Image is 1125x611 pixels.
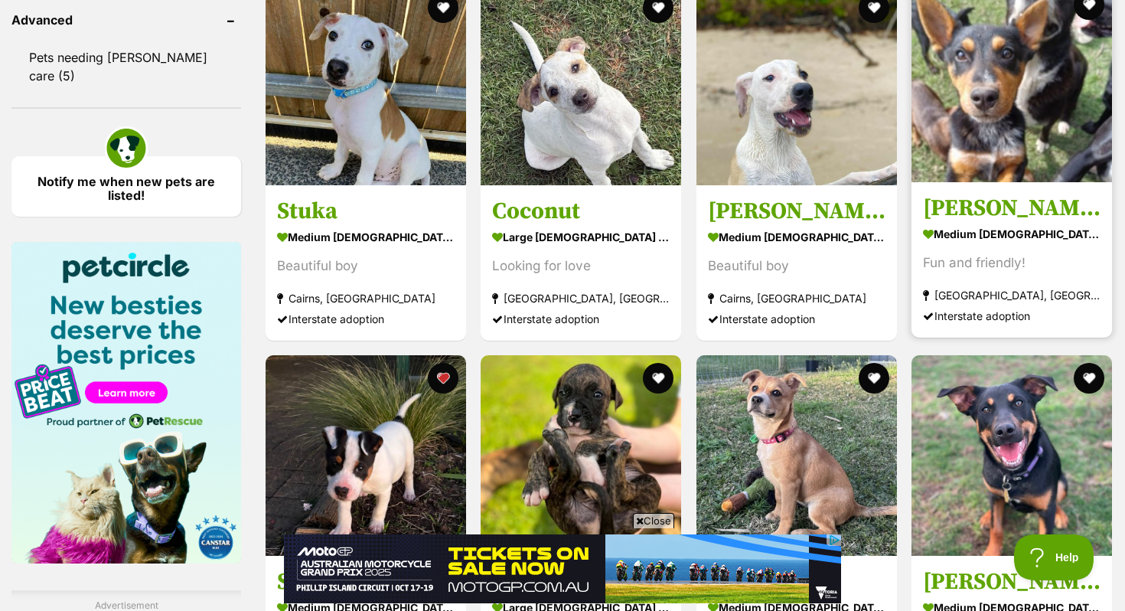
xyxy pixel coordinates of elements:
div: Interstate adoption [277,309,455,329]
button: favourite [859,363,889,394]
div: Beautiful boy [708,256,885,276]
button: favourite [644,363,674,394]
strong: [GEOGRAPHIC_DATA], [GEOGRAPHIC_DATA] [923,285,1101,305]
img: Buller - Australian Kelpie Dog [911,355,1112,556]
strong: Cairns, [GEOGRAPHIC_DATA] [277,288,455,309]
div: Interstate adoption [923,305,1101,326]
button: favourite [1074,363,1104,394]
img: Roxy - Australian Cattle Dog [696,355,897,556]
div: Fun and friendly! [923,253,1101,273]
h3: [PERSON_NAME] [923,194,1101,223]
div: Beautiful boy [277,256,455,276]
a: Pets needing [PERSON_NAME] care (5) [11,41,241,92]
img: Snickers - Staffordshire Bull Terrier Dog [266,355,466,556]
strong: medium [DEMOGRAPHIC_DATA] Dog [923,223,1101,245]
iframe: Advertisement [284,534,841,603]
h3: [PERSON_NAME] [923,567,1101,596]
strong: medium [DEMOGRAPHIC_DATA] Dog [708,226,885,248]
div: Looking for love [492,256,670,276]
strong: Cairns, [GEOGRAPHIC_DATA] [708,288,885,309]
button: favourite [428,363,458,394]
div: Interstate adoption [708,309,885,329]
header: Advanced [11,13,241,27]
strong: [GEOGRAPHIC_DATA], [GEOGRAPHIC_DATA] [492,288,670,309]
iframe: Help Scout Beacon - Open [1014,534,1094,580]
a: Coconut large [DEMOGRAPHIC_DATA] Dog Looking for love [GEOGRAPHIC_DATA], [GEOGRAPHIC_DATA] Inters... [481,185,681,341]
img: Crab Cake - Bull Arab Dog [481,355,681,556]
strong: medium [DEMOGRAPHIC_DATA] Dog [277,226,455,248]
strong: large [DEMOGRAPHIC_DATA] Dog [492,226,670,248]
h3: Roxy [708,567,885,596]
a: [PERSON_NAME] medium [DEMOGRAPHIC_DATA] Dog Fun and friendly! [GEOGRAPHIC_DATA], [GEOGRAPHIC_DATA... [911,182,1112,338]
img: Pet Circle promo banner [11,242,241,564]
div: Interstate adoption [492,309,670,329]
span: Close [633,513,674,528]
h3: Stuka [277,197,455,226]
h3: Coconut [492,197,670,226]
h3: Snickers [277,567,455,596]
a: Stuka medium [DEMOGRAPHIC_DATA] Dog Beautiful boy Cairns, [GEOGRAPHIC_DATA] Interstate adoption [266,185,466,341]
a: [PERSON_NAME] medium [DEMOGRAPHIC_DATA] Dog Beautiful boy Cairns, [GEOGRAPHIC_DATA] Interstate ad... [696,185,897,341]
h3: [PERSON_NAME] [708,197,885,226]
a: Notify me when new pets are listed! [11,156,241,217]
